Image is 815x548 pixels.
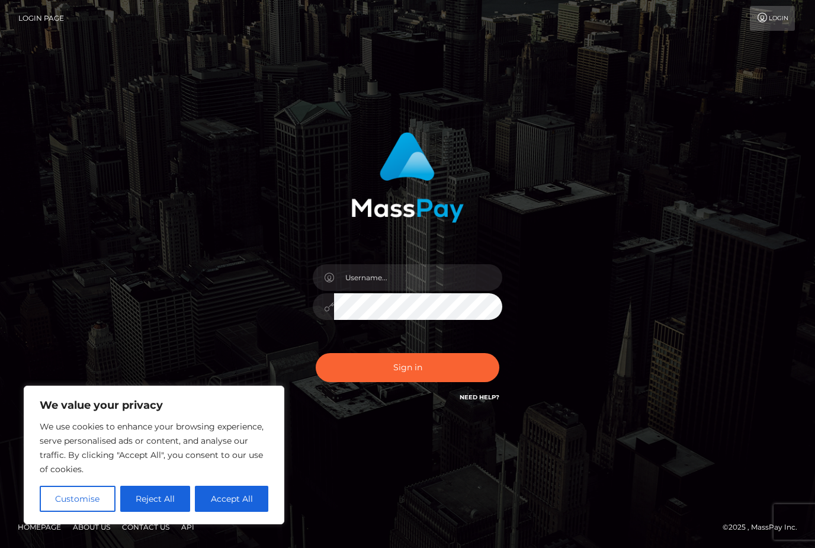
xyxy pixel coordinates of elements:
[40,486,115,512] button: Customise
[177,518,199,536] a: API
[334,264,502,291] input: Username...
[120,486,191,512] button: Reject All
[18,6,64,31] a: Login Page
[316,353,499,382] button: Sign in
[24,386,284,524] div: We value your privacy
[750,6,795,31] a: Login
[460,393,499,401] a: Need Help?
[40,419,268,476] p: We use cookies to enhance your browsing experience, serve personalised ads or content, and analys...
[117,518,174,536] a: Contact Us
[68,518,115,536] a: About Us
[723,521,806,534] div: © 2025 , MassPay Inc.
[351,132,464,223] img: MassPay Login
[195,486,268,512] button: Accept All
[40,398,268,412] p: We value your privacy
[13,518,66,536] a: Homepage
